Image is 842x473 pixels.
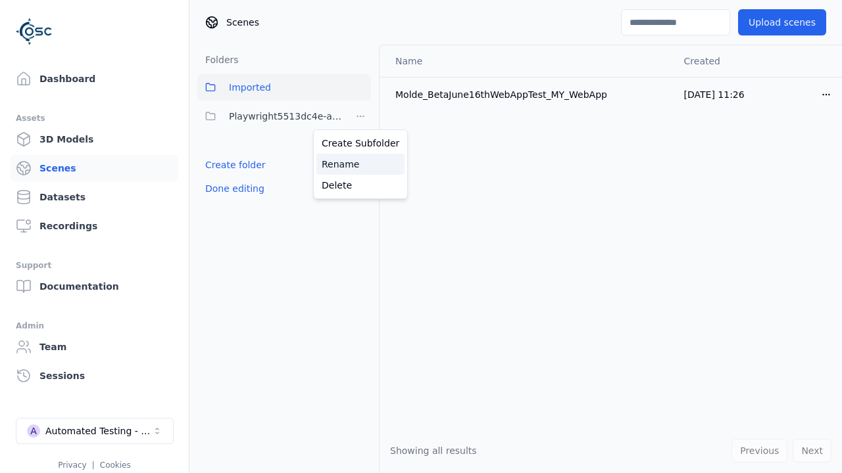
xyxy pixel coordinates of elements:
[316,133,405,154] a: Create Subfolder
[316,154,405,175] a: Rename
[316,175,405,196] a: Delete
